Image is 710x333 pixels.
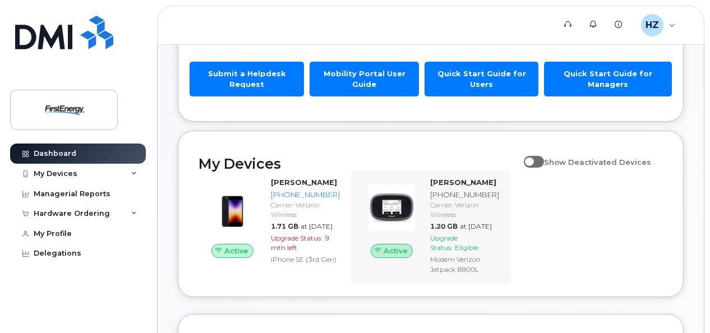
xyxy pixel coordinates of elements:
span: 1.71 GB [271,222,298,230]
span: at [DATE] [301,222,333,230]
span: Active [224,246,248,256]
div: Carrier: Verizon Wireless [430,200,499,219]
span: Show Deactivated Devices [544,158,651,166]
a: Quick Start Guide for Managers [544,62,672,96]
strong: [PERSON_NAME] [271,178,337,187]
span: HZ [646,18,659,32]
span: Eligible [455,243,478,252]
a: Quick Start Guide for Users [425,62,538,96]
a: Mobility Portal User Guide [310,62,419,96]
a: Submit a Helpdesk Request [190,62,304,96]
span: Active [384,246,408,256]
input: Show Deactivated Devices [524,151,533,160]
div: Modem Verizon Jetpack 8800L [430,255,499,274]
img: image20231002-3703462-zs44o9.jpeg [367,183,417,233]
span: at [DATE] [460,222,492,230]
span: 9 mth left [271,234,329,252]
h2: My Devices [199,155,518,172]
div: iPhone SE (3rd Gen) [271,255,340,264]
img: image20231002-3703462-1angbar.jpeg [208,183,257,233]
div: Carrier: Verizon Wireless [271,200,340,219]
span: 1.20 GB [430,222,458,230]
div: [PHONE_NUMBER] [430,189,499,200]
strong: [PERSON_NAME] [430,178,496,187]
span: Upgrade Status: [271,234,322,242]
span: Upgrade Status: [430,234,458,252]
div: [PHONE_NUMBER] [271,189,340,200]
div: Houston, Zachary L [633,14,683,36]
a: Active[PERSON_NAME][PHONE_NUMBER]Carrier: Verizon Wireless1.20 GBat [DATE]Upgrade Status:Eligible... [358,177,504,276]
iframe: Messenger Launcher [661,284,702,325]
a: Active[PERSON_NAME][PHONE_NUMBER]Carrier: Verizon Wireless1.71 GBat [DATE]Upgrade Status:9 mth le... [199,177,344,267]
